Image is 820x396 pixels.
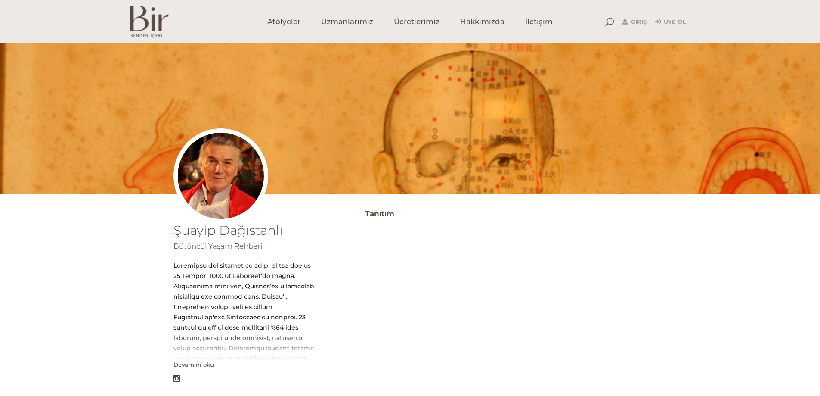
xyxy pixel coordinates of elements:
[365,207,647,221] h3: Tanıtım
[460,17,504,27] span: Hakkımızda
[173,242,262,250] span: Bütüncül Yaşam Rehberi
[394,17,439,27] span: Ücretlerimiz
[173,361,214,368] button: Devamını oku
[321,17,373,27] span: Uzmanlarımız
[655,17,686,27] a: Üye Ol
[525,17,553,27] span: İletişim
[173,128,268,223] img: Suayip_Dagistanli_002-300x300.jpg
[267,17,300,27] span: Atölyeler
[173,224,318,237] h1: Şuayip Dağıstanlı
[622,17,647,27] a: Giriş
